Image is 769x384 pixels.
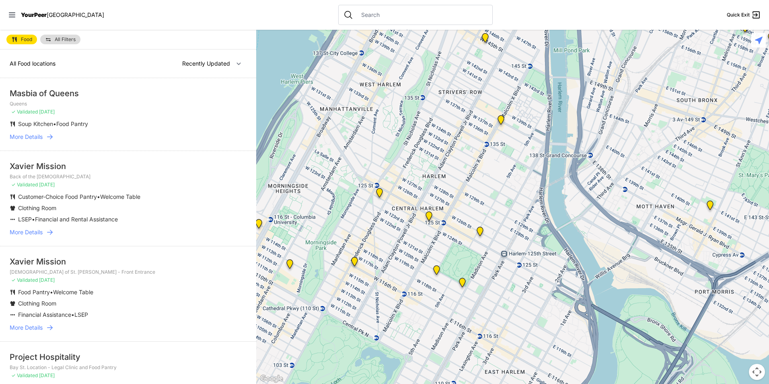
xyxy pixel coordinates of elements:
span: LSEP [18,216,32,223]
span: All Food locations [10,60,56,67]
span: [DATE] [39,277,55,283]
span: Quick Exit [727,12,750,18]
span: Customer-Choice Food Pantry [18,193,97,200]
p: Bay St. Location - Legal Clinic and Food Pantry [10,364,247,371]
div: Xavier Mission [10,256,247,267]
p: [DEMOGRAPHIC_DATA] of St. [PERSON_NAME] - Front Entrance [10,269,247,275]
div: Masbia of Queens [10,88,247,99]
span: All Filters [55,37,76,42]
span: Food Pantry [56,120,88,127]
a: YourPeer[GEOGRAPHIC_DATA] [21,12,104,17]
span: LSEP [74,311,88,318]
div: Harlem Temple Corps [493,112,509,131]
span: Clothing Room [18,300,56,307]
span: More Details [10,133,43,141]
span: [DATE] [39,109,55,115]
span: ✓ Validated [11,182,38,188]
p: Queens [10,101,247,107]
span: • [50,289,53,295]
a: Open this area in Google Maps (opens a new window) [258,374,285,384]
a: Quick Exit [727,10,761,20]
span: Financial Assistance [18,311,71,318]
span: • [32,216,35,223]
a: More Details [10,228,247,236]
div: Project Hospitality [10,351,247,363]
a: More Details [10,133,247,141]
a: More Details [10,324,247,332]
span: ✓ Validated [11,277,38,283]
span: Welcome Table [53,289,93,295]
span: Food [21,37,32,42]
span: ✓ Validated [11,372,38,378]
div: Harlem [346,254,363,273]
span: [GEOGRAPHIC_DATA] [47,11,104,18]
div: East Harlem [472,223,488,243]
span: • [53,120,56,127]
a: All Filters [40,35,80,44]
span: • [71,311,74,318]
span: Soup Kitchen [18,120,53,127]
span: • [97,193,100,200]
button: Map camera controls [749,364,765,380]
p: Back of the [DEMOGRAPHIC_DATA] [10,173,247,180]
span: Food Pantry [18,289,50,295]
span: ✓ Validated [11,109,38,115]
div: The Cathedral Church of St. John the Divine [282,256,298,275]
span: [DATE] [39,182,55,188]
span: Financial and Rental Assistance [35,216,118,223]
span: [DATE] [39,372,55,378]
span: YourPeer [21,11,47,18]
img: Google [258,374,285,384]
div: Xavier Mission [10,161,247,172]
span: Welcome Table [100,193,140,200]
span: More Details [10,324,43,332]
span: Clothing Room [18,204,56,211]
div: Willis Green Jr. Adult Healthcare Center [421,208,437,227]
input: Search [356,11,487,19]
span: More Details [10,228,43,236]
a: Food [6,35,37,44]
